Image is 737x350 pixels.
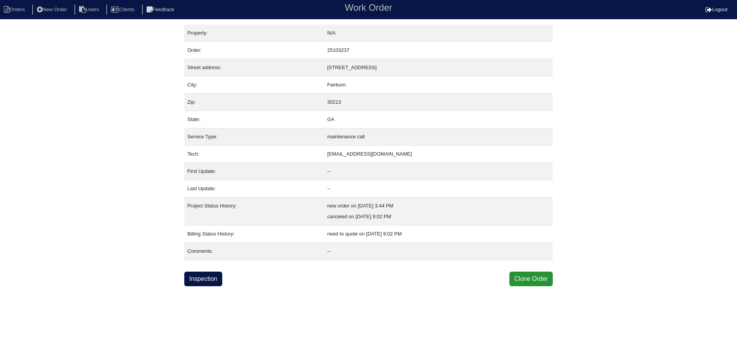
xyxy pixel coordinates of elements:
[106,7,140,12] a: Clients
[184,226,324,243] td: Billing Status History:
[184,111,324,128] td: State:
[324,180,553,197] td: --
[324,25,553,42] td: N/A
[324,111,553,128] td: GA
[142,5,180,15] li: Feedback
[184,76,324,94] td: City:
[324,59,553,76] td: [STREET_ADDRESS]
[324,163,553,180] td: --
[184,128,324,146] td: Service Type:
[184,163,324,180] td: First Update:
[324,146,553,163] td: [EMAIL_ADDRESS][DOMAIN_NAME]
[184,25,324,42] td: Property:
[327,229,550,239] div: need to quote on [DATE] 9:02 PM
[74,5,105,15] li: Users
[184,59,324,76] td: Street address:
[184,180,324,197] td: Last Update:
[32,7,73,12] a: New Order
[74,7,105,12] a: Users
[184,42,324,59] td: Order:
[706,7,727,12] a: Logout
[184,197,324,226] td: Project Status History:
[184,146,324,163] td: Tech:
[184,272,222,286] a: Inspection
[106,5,140,15] li: Clients
[324,128,553,146] td: maintenance call
[184,94,324,111] td: Zip:
[324,94,553,111] td: 30213
[324,243,553,260] td: --
[327,211,550,222] div: canceled on [DATE] 9:02 PM
[184,243,324,260] td: Comments:
[327,201,550,211] div: new order on [DATE] 3:44 PM
[32,5,73,15] li: New Order
[324,42,553,59] td: 25103237
[509,272,553,286] button: Clone Order
[324,76,553,94] td: Fairburn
